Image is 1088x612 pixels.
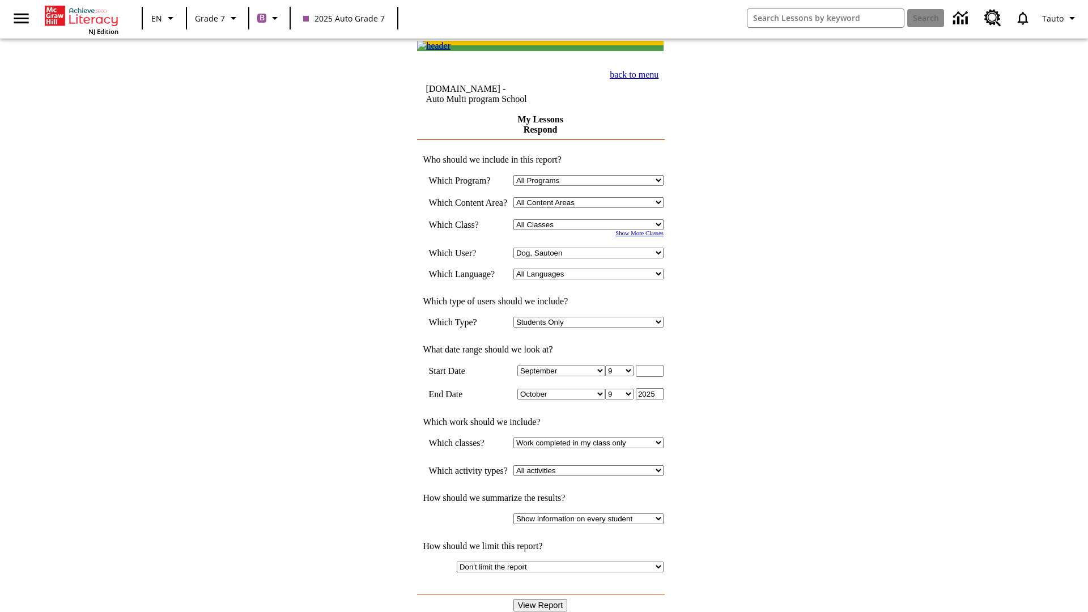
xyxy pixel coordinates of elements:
[151,12,162,24] span: EN
[253,8,286,28] button: Boost Class color is purple. Change class color
[426,94,526,104] nobr: Auto Multi program School
[610,70,658,79] a: back to menu
[88,27,118,36] span: NJ Edition
[946,3,977,34] a: Data Center
[417,155,664,165] td: Who should we include in this report?
[417,345,664,355] td: What date range should we look at?
[428,198,507,207] nobr: Which Content Area?
[428,269,508,279] td: Which Language?
[417,296,664,307] td: Which type of users should we include?
[1038,8,1083,28] button: Profile/Settings
[615,230,664,236] a: Show More Classes
[428,317,508,328] td: Which Type?
[260,11,265,25] span: B
[45,3,118,36] div: Home
[417,493,664,503] td: How should we summarize the results?
[428,437,508,448] td: Which classes?
[190,8,245,28] button: Grade: Grade 7, Select a grade
[517,114,563,134] a: My Lessons Respond
[1008,3,1038,33] a: Notifications
[303,12,385,24] span: 2025 Auto Grade 7
[428,175,508,186] td: Which Program?
[417,417,664,427] td: Which work should we include?
[1042,12,1064,24] span: Tauto
[417,541,664,551] td: How should we limit this report?
[428,219,508,230] td: Which Class?
[747,9,904,27] input: search field
[195,12,225,24] span: Grade 7
[428,465,508,476] td: Which activity types?
[428,388,508,400] td: End Date
[428,248,508,258] td: Which User?
[428,365,508,377] td: Start Date
[513,599,568,611] input: View Report
[426,84,569,104] td: [DOMAIN_NAME] -
[5,2,38,35] button: Open side menu
[146,8,182,28] button: Language: EN, Select a language
[977,3,1008,33] a: Resource Center, Will open in new tab
[417,41,450,51] img: header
